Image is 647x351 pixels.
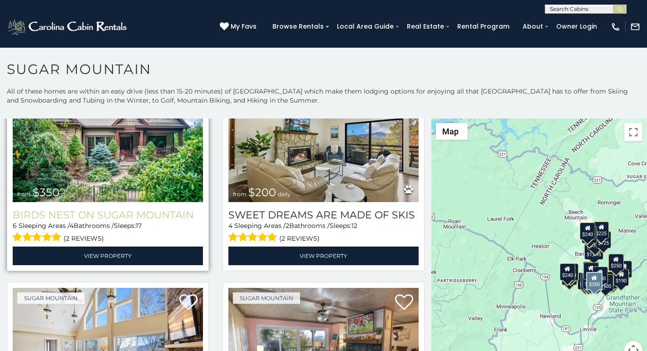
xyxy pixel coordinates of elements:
div: Sleeping Areas / Bathrooms / Sleeps: [13,221,203,244]
a: About [518,20,548,34]
div: $225 [563,264,578,282]
a: Birds Nest On Sugar Mountain [13,209,203,221]
a: Browse Rentals [268,20,328,34]
a: Rental Program [453,20,514,34]
div: $240 [559,263,575,281]
span: daily [278,191,291,198]
div: $155 [581,273,596,290]
span: (2 reviews) [64,232,104,244]
div: $1,095 [584,242,603,260]
img: mail-regular-white.png [630,22,640,32]
a: Sweet Dreams Are Made Of Skis from $200 daily [228,74,419,202]
a: Sugar Mountain [233,292,300,304]
img: Birds Nest On Sugar Mountain [13,74,203,202]
span: daily [61,191,74,198]
div: $155 [616,261,632,278]
a: Sugar Mountain [17,292,84,304]
div: $200 [592,267,607,284]
a: Owner Login [552,20,602,34]
div: $125 [595,231,611,248]
a: Real Estate [402,20,449,34]
img: White-1-2.png [7,18,129,36]
span: (2 reviews) [279,232,320,244]
a: Sweet Dreams Are Made Of Skis [228,209,419,221]
div: Sleeping Areas / Bathrooms / Sleeps: [228,221,419,244]
a: Local Area Guide [332,20,398,34]
div: $350 [586,272,602,290]
a: View Property [13,247,203,265]
span: from [17,191,31,198]
button: Toggle fullscreen view [624,123,642,141]
a: View Property [228,247,419,265]
div: $190 [613,269,629,286]
div: $170 [581,226,597,243]
span: 6 [13,222,17,230]
span: $200 [248,186,276,199]
span: My Favs [231,22,257,31]
a: My Favs [220,22,259,32]
button: Change map style [436,123,468,140]
span: 2 [286,222,289,230]
span: from [233,191,247,198]
div: $210 [563,263,578,281]
span: 12 [351,222,357,230]
img: Sweet Dreams Are Made Of Skis [228,74,419,202]
div: $225 [593,222,609,239]
a: Birds Nest On Sugar Mountain from $350 daily [13,74,203,202]
span: $350 [33,186,59,199]
span: 4 [69,222,74,230]
span: 17 [136,222,142,230]
div: $195 [602,272,617,289]
a: Add to favorites [179,293,198,312]
div: $250 [608,254,623,271]
div: $175 [582,272,598,289]
span: 4 [228,222,232,230]
div: $190 [583,262,598,279]
div: $240 [580,222,595,240]
img: phone-regular-white.png [611,22,621,32]
span: Map [442,127,459,136]
a: Add to favorites [395,293,413,312]
div: $300 [583,262,598,280]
